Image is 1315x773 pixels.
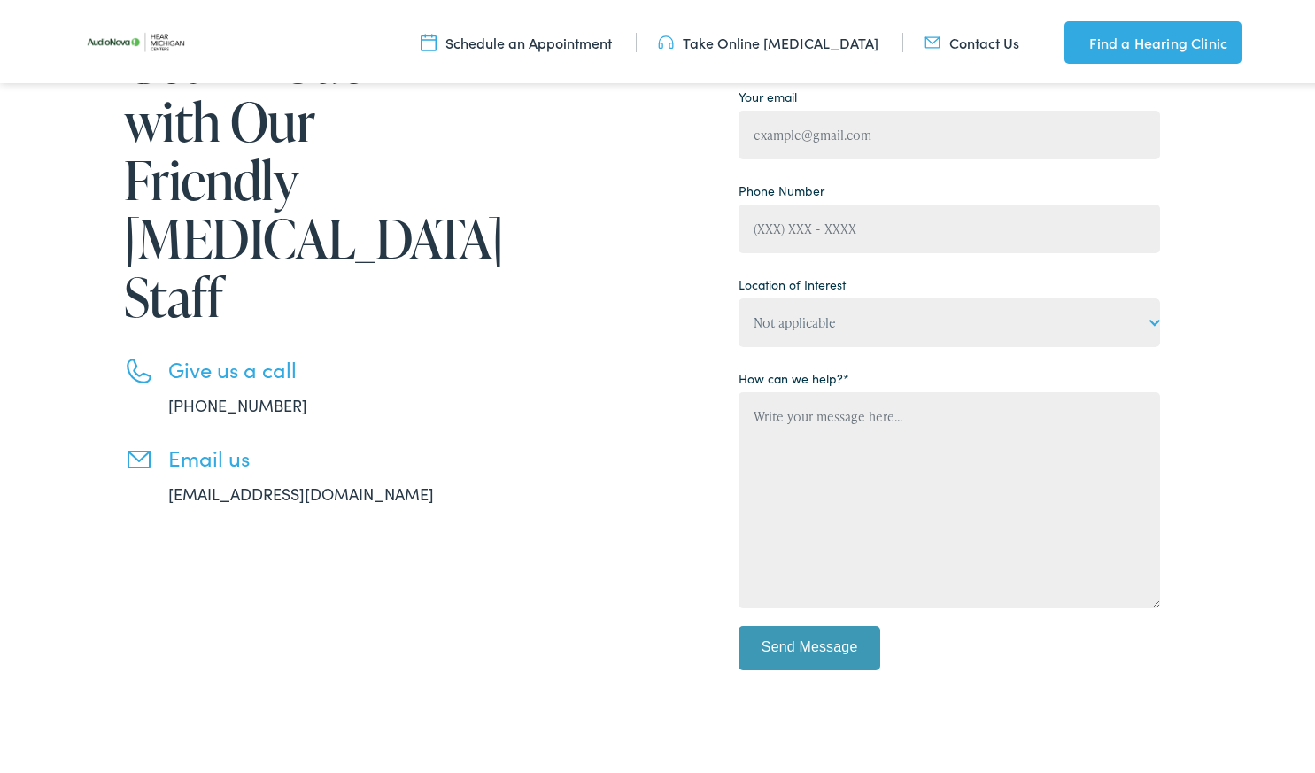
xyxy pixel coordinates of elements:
[168,442,487,468] h3: Email us
[421,29,437,49] img: utility icon
[1064,18,1242,60] a: Find a Hearing Clinic
[168,479,434,501] a: [EMAIL_ADDRESS][DOMAIN_NAME]
[168,390,307,413] a: [PHONE_NUMBER]
[658,29,878,49] a: Take Online [MEDICAL_DATA]
[124,30,487,322] h1: Get in Touch with Our Friendly [MEDICAL_DATA] Staff
[168,353,487,379] h3: Give us a call
[1064,28,1080,50] img: utility icon
[739,107,1160,156] input: example@gmail.com
[924,29,940,49] img: utility icon
[739,622,880,667] input: Send Message
[739,178,824,197] label: Phone Number
[421,29,612,49] a: Schedule an Appointment
[739,84,797,103] label: Your email
[658,29,674,49] img: utility icon
[739,201,1160,250] input: (XXX) XXX - XXXX
[739,272,846,290] label: Location of Interest
[924,29,1019,49] a: Contact Us
[739,366,849,384] label: How can we help?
